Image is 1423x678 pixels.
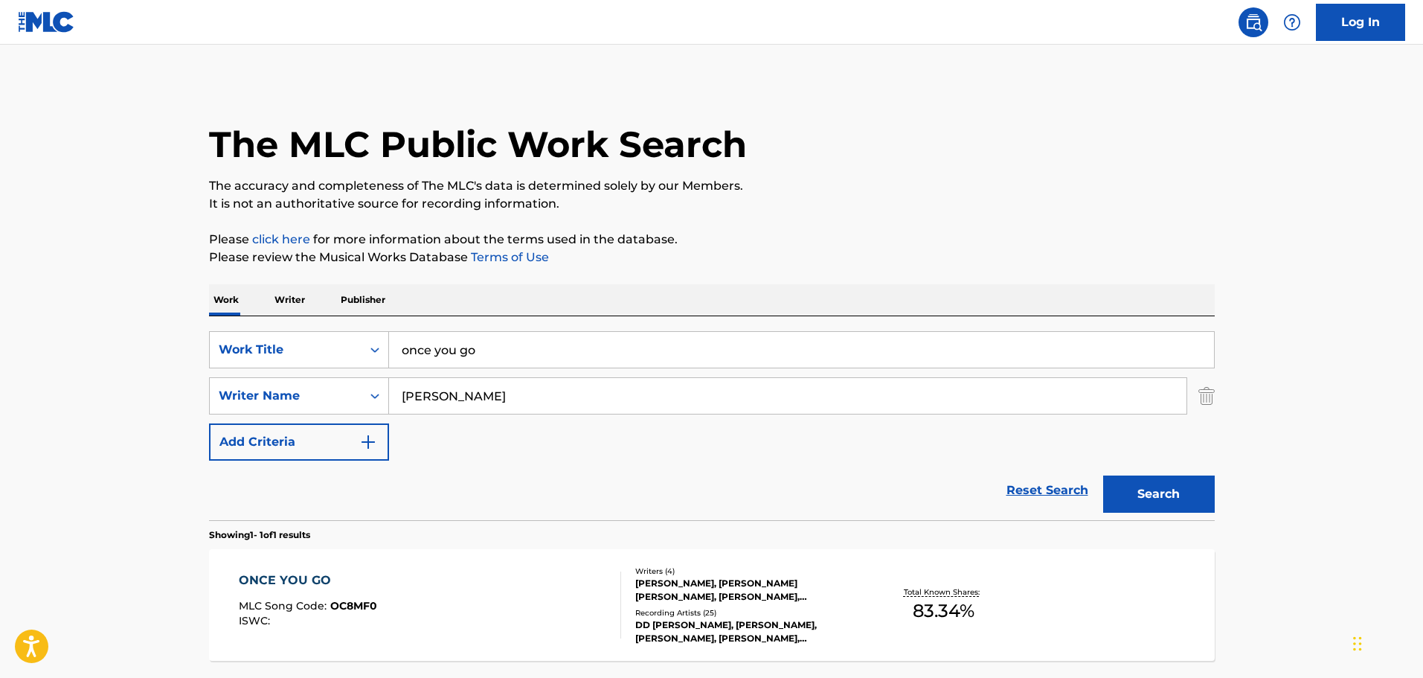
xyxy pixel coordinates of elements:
div: Help [1277,7,1307,37]
form: Search Form [209,331,1215,520]
button: Add Criteria [209,423,389,461]
h1: The MLC Public Work Search [209,122,747,167]
p: Publisher [336,284,390,316]
p: It is not an authoritative source for recording information. [209,195,1215,213]
p: Showing 1 - 1 of 1 results [209,528,310,542]
div: Work Title [219,341,353,359]
div: Recording Artists ( 25 ) [635,607,860,618]
button: Search [1103,476,1215,513]
span: ISWC : [239,614,274,627]
div: Drag [1353,621,1362,666]
img: MLC Logo [18,11,75,33]
span: OC8MF0 [330,599,377,613]
img: Delete Criterion [1198,377,1215,415]
p: Total Known Shares: [904,586,983,598]
div: DD [PERSON_NAME], [PERSON_NAME], [PERSON_NAME], [PERSON_NAME], [PERSON_NAME] [635,618,860,645]
a: click here [252,232,310,246]
p: Writer [270,284,309,316]
a: Log In [1316,4,1405,41]
span: 83.34 % [913,598,974,624]
p: The accuracy and completeness of The MLC's data is determined solely by our Members. [209,177,1215,195]
div: Writers ( 4 ) [635,566,860,577]
div: [PERSON_NAME], [PERSON_NAME] [PERSON_NAME], [PERSON_NAME], [PERSON_NAME] [635,577,860,604]
span: MLC Song Code : [239,599,330,613]
a: Public Search [1239,7,1268,37]
img: 9d2ae6d4665cec9f34b9.svg [359,433,377,451]
a: Terms of Use [468,250,549,264]
iframe: Chat Widget [1349,607,1423,678]
img: help [1283,13,1301,31]
div: ONCE YOU GO [239,572,377,589]
p: Please review the Musical Works Database [209,249,1215,266]
p: Work [209,284,243,316]
a: Reset Search [999,474,1096,507]
img: search [1244,13,1262,31]
a: ONCE YOU GOMLC Song Code:OC8MF0ISWC:Writers (4)[PERSON_NAME], [PERSON_NAME] [PERSON_NAME], [PERSO... [209,549,1215,661]
p: Please for more information about the terms used in the database. [209,231,1215,249]
div: Writer Name [219,387,353,405]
